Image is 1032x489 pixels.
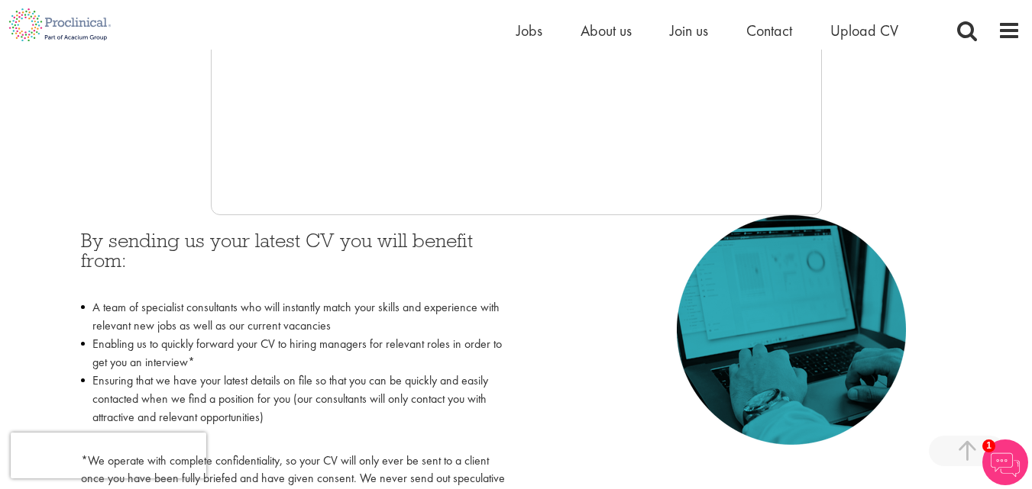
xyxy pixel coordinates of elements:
a: Contact [746,21,792,40]
img: Chatbot [982,439,1028,485]
li: A team of specialist consultants who will instantly match your skills and experience with relevan... [81,298,505,335]
li: Ensuring that we have your latest details on file so that you can be quickly and easily contacted... [81,372,505,445]
h3: By sending us your latest CV you will benefit from: [81,230,505,291]
a: About us [581,21,632,40]
a: Join us [670,21,708,40]
span: 1 [982,439,995,452]
a: Upload CV [830,21,898,40]
iframe: reCAPTCHA [11,433,206,478]
a: Jobs [516,21,542,40]
li: Enabling us to quickly forward your CV to hiring managers for relevant roles in order to get you ... [81,335,505,372]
